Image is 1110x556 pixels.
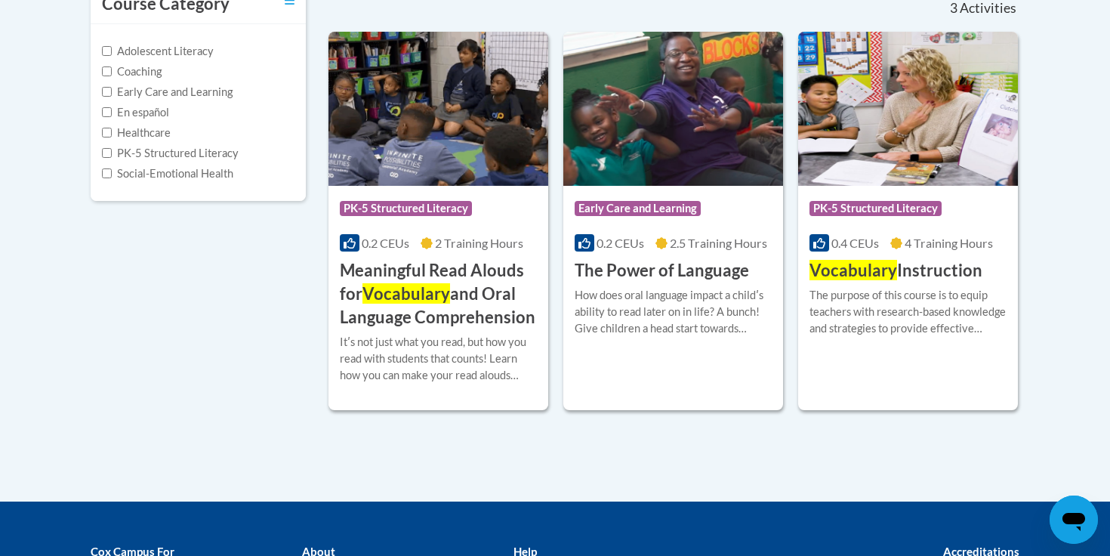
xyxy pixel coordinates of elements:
[1050,496,1098,544] iframe: Button to launch messaging window
[563,32,783,186] img: Course Logo
[575,287,772,337] div: How does oral language impact a childʹs ability to read later on in life? A bunch! Give children ...
[809,287,1007,337] div: The purpose of this course is to equip teachers with research-based knowledge and strategies to p...
[102,104,169,121] label: En español
[328,32,548,186] img: Course Logo
[563,32,783,410] a: Course LogoEarly Care and Learning0.2 CEUs2.5 Training Hours The Power of LanguageHow does oral l...
[831,236,879,250] span: 0.4 CEUs
[102,43,214,60] label: Adolescent Literacy
[102,128,112,137] input: Checkbox for Options
[809,259,982,283] h3: Instruction
[102,168,112,178] input: Checkbox for Options
[102,87,112,97] input: Checkbox for Options
[575,201,701,216] span: Early Care and Learning
[362,236,409,250] span: 0.2 CEUs
[362,283,450,304] span: Vocabulary
[102,84,233,100] label: Early Care and Learning
[102,63,162,80] label: Coaching
[102,46,112,56] input: Checkbox for Options
[102,145,239,162] label: PK-5 Structured Literacy
[670,236,767,250] span: 2.5 Training Hours
[102,107,112,117] input: Checkbox for Options
[435,236,523,250] span: 2 Training Hours
[102,148,112,158] input: Checkbox for Options
[340,201,472,216] span: PK-5 Structured Literacy
[102,66,112,76] input: Checkbox for Options
[597,236,644,250] span: 0.2 CEUs
[809,201,942,216] span: PK-5 Structured Literacy
[328,32,548,410] a: Course LogoPK-5 Structured Literacy0.2 CEUs2 Training Hours Meaningful Read Alouds forVocabularya...
[102,125,171,141] label: Healthcare
[102,165,233,182] label: Social-Emotional Health
[809,260,897,280] span: Vocabulary
[340,334,537,384] div: Itʹs not just what you read, but how you read with students that counts! Learn how you can make y...
[905,236,993,250] span: 4 Training Hours
[575,259,749,283] h3: The Power of Language
[798,32,1018,186] img: Course Logo
[340,259,537,329] h3: Meaningful Read Alouds for and Oral Language Comprehension
[798,32,1018,410] a: Course LogoPK-5 Structured Literacy0.4 CEUs4 Training Hours VocabularyInstructionThe purpose of t...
